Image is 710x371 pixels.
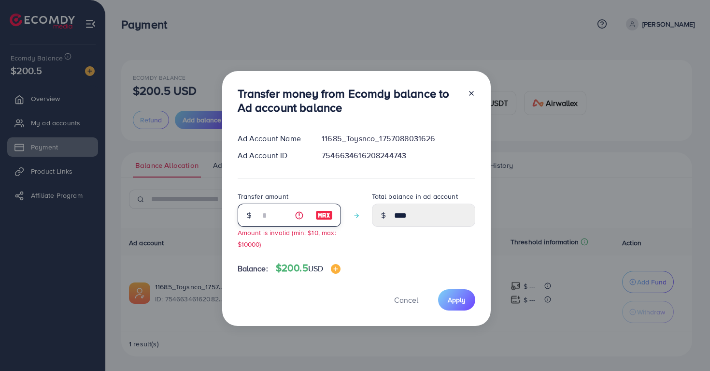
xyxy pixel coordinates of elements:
button: Cancel [382,289,430,310]
div: 11685_Toysnco_1757088031626 [314,133,483,144]
div: 7546634616208244743 [314,150,483,161]
img: image [315,209,333,221]
span: Cancel [394,295,418,305]
img: image [331,264,341,274]
iframe: Chat [669,327,703,364]
div: Ad Account ID [230,150,314,161]
small: Amount is invalid (min: $10, max: $10000) [238,228,336,248]
label: Transfer amount [238,192,288,201]
span: Apply [448,295,466,305]
label: Total balance in ad account [372,192,458,201]
h4: $200.5 [276,262,341,274]
button: Apply [438,289,475,310]
div: Ad Account Name [230,133,314,144]
h3: Transfer money from Ecomdy balance to Ad account balance [238,87,460,115]
span: USD [308,263,323,274]
span: Balance: [238,263,268,274]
